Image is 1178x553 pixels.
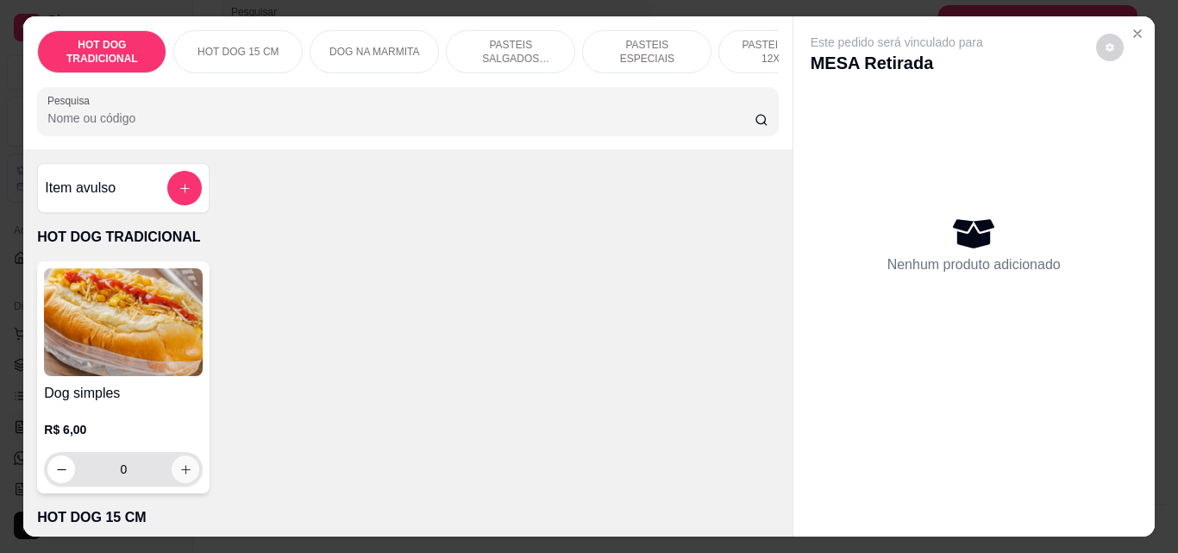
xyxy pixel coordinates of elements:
h4: Dog simples [44,383,203,404]
button: add-separate-item [167,171,202,205]
button: increase-product-quantity [172,456,199,483]
button: Close [1124,20,1151,47]
h4: Item avulso [45,178,116,198]
p: MESA Retirada [811,51,983,75]
input: Pesquisa [47,110,755,127]
p: HOT DOG TRADICIONAL [52,38,152,66]
p: HOT DOG 15 CM [37,507,778,528]
p: PASTEIS DOCES 12X20cm [733,38,833,66]
p: Este pedido será vinculado para [811,34,983,51]
button: decrease-product-quantity [1096,34,1124,61]
p: DOG NA MARMITA [329,45,419,59]
p: PASTEIS SALGADOS 12X20cm [461,38,561,66]
p: HOT DOG TRADICIONAL [37,227,778,248]
button: decrease-product-quantity [47,456,75,483]
p: R$ 6,00 [44,421,203,438]
p: HOT DOG 15 CM [197,45,279,59]
p: Nenhum produto adicionado [887,255,1061,275]
img: product-image [44,268,203,376]
label: Pesquisa [47,93,96,108]
p: PASTEIS ESPECIAIS [597,38,697,66]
